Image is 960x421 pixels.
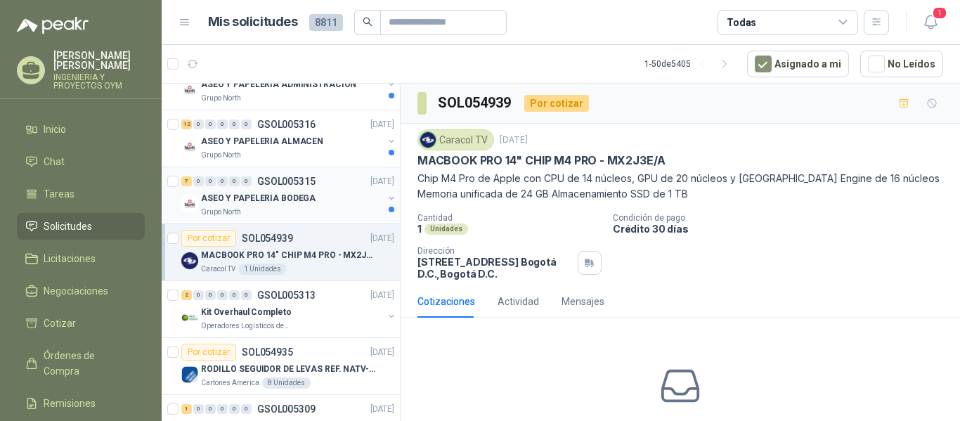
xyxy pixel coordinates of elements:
div: 1 - 50 de 5405 [644,53,736,75]
p: Condición de pago [613,213,954,223]
div: 0 [217,290,228,300]
p: ASEO Y PAPELERIA ALMACEN [201,135,323,148]
span: search [363,17,372,27]
span: Tareas [44,186,74,202]
a: Órdenes de Compra [17,342,145,384]
p: Chip M4 Pro de Apple con CPU de 14 núcleos, GPU de 20 núcleos y [GEOGRAPHIC_DATA] Engine de 16 nú... [417,171,943,202]
div: Por cotizar [181,344,236,361]
img: Company Logo [181,309,198,326]
p: [DATE] [370,232,394,245]
p: Crédito 30 días [613,223,954,235]
a: Chat [17,148,145,175]
div: 0 [193,290,204,300]
a: 12 0 0 0 0 0 GSOL005316[DATE] Company LogoASEO Y PAPELERIA ALMACENGrupo North [181,116,397,161]
div: 0 [241,176,252,186]
p: Grupo North [201,93,241,104]
p: [DATE] [370,346,394,359]
p: GSOL005309 [257,404,316,414]
div: Mensajes [562,294,604,309]
a: 2 0 0 0 0 0 GSOL005313[DATE] Company LogoKit Overhaul CompletoOperadores Logísticos del Caribe [181,287,397,332]
p: RODILLO SEGUIDOR DE LEVAS REF. NATV-17-PPA [PERSON_NAME] [201,363,376,376]
div: 0 [205,290,216,300]
div: Todas [727,15,756,30]
div: 0 [217,119,228,129]
h1: Mis solicitudes [208,12,298,32]
span: 1 [932,6,947,20]
a: Por cotizarSOL054939[DATE] Company LogoMACBOOK PRO 14" CHIP M4 PRO - MX2J3E/ACaracol TV1 Unidades [162,224,400,281]
a: Cotizar [17,310,145,337]
img: Company Logo [181,82,198,98]
p: SOL054939 [242,233,293,243]
p: Dirección [417,246,572,256]
div: 7 [181,176,192,186]
span: Remisiones [44,396,96,411]
img: Company Logo [181,252,198,269]
span: Chat [44,154,65,169]
div: 0 [217,404,228,414]
div: 12 [181,119,192,129]
p: Cantidad [417,213,602,223]
span: Órdenes de Compra [44,348,131,379]
div: 0 [229,119,240,129]
p: MACBOOK PRO 14" CHIP M4 PRO - MX2J3E/A [201,249,376,262]
span: Negociaciones [44,283,108,299]
p: SOL054935 [242,347,293,357]
p: Kit Overhaul Completo [201,306,291,319]
p: ASEO Y PAPELERIA ADMINISTRACION [201,78,356,91]
button: No Leídos [860,51,943,77]
img: Company Logo [181,366,198,383]
p: ASEO Y PAPELERIA BODEGA [201,192,316,205]
div: 0 [241,404,252,414]
p: [PERSON_NAME] [PERSON_NAME] [53,51,145,70]
a: Negociaciones [17,278,145,304]
span: Inicio [44,122,66,137]
div: 0 [193,119,204,129]
img: Company Logo [420,132,436,148]
div: 0 [229,176,240,186]
button: 1 [918,10,943,35]
div: Caracol TV [417,129,494,150]
p: Grupo North [201,207,241,218]
h3: SOL054939 [438,92,513,114]
img: Company Logo [181,138,198,155]
div: 1 [181,404,192,414]
a: Tareas [17,181,145,207]
a: Remisiones [17,390,145,417]
p: GSOL005316 [257,119,316,129]
p: GSOL005315 [257,176,316,186]
div: 0 [205,404,216,414]
p: [DATE] [370,118,394,131]
div: Cotizaciones [417,294,475,309]
img: Logo peakr [17,17,89,34]
div: 0 [229,290,240,300]
p: [STREET_ADDRESS] Bogotá D.C. , Bogotá D.C. [417,256,572,280]
button: Asignado a mi [747,51,849,77]
div: Unidades [424,224,468,235]
div: Por cotizar [524,95,589,112]
span: Licitaciones [44,251,96,266]
div: 8 Unidades [262,377,311,389]
a: Inicio [17,116,145,143]
p: [DATE] [500,134,528,147]
span: Solicitudes [44,219,92,234]
p: Grupo North [201,150,241,161]
div: 2 [181,290,192,300]
a: Por cotizarSOL054935[DATE] Company LogoRODILLO SEGUIDOR DE LEVAS REF. NATV-17-PPA [PERSON_NAME]Ca... [162,338,400,395]
p: Cartones America [201,377,259,389]
p: [DATE] [370,403,394,416]
div: 0 [193,404,204,414]
a: Solicitudes [17,213,145,240]
p: 1 [417,223,422,235]
a: 7 0 0 0 0 0 GSOL005315[DATE] Company LogoASEO Y PAPELERIA BODEGAGrupo North [181,173,397,218]
span: Cotizar [44,316,76,331]
div: 0 [229,404,240,414]
div: 0 [205,176,216,186]
p: Caracol TV [201,264,235,275]
div: Por cotizar [181,230,236,247]
div: 0 [193,176,204,186]
p: [DATE] [370,175,394,188]
p: [DATE] [370,289,394,302]
img: Company Logo [181,195,198,212]
p: Operadores Logísticos del Caribe [201,320,290,332]
div: 0 [241,119,252,129]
